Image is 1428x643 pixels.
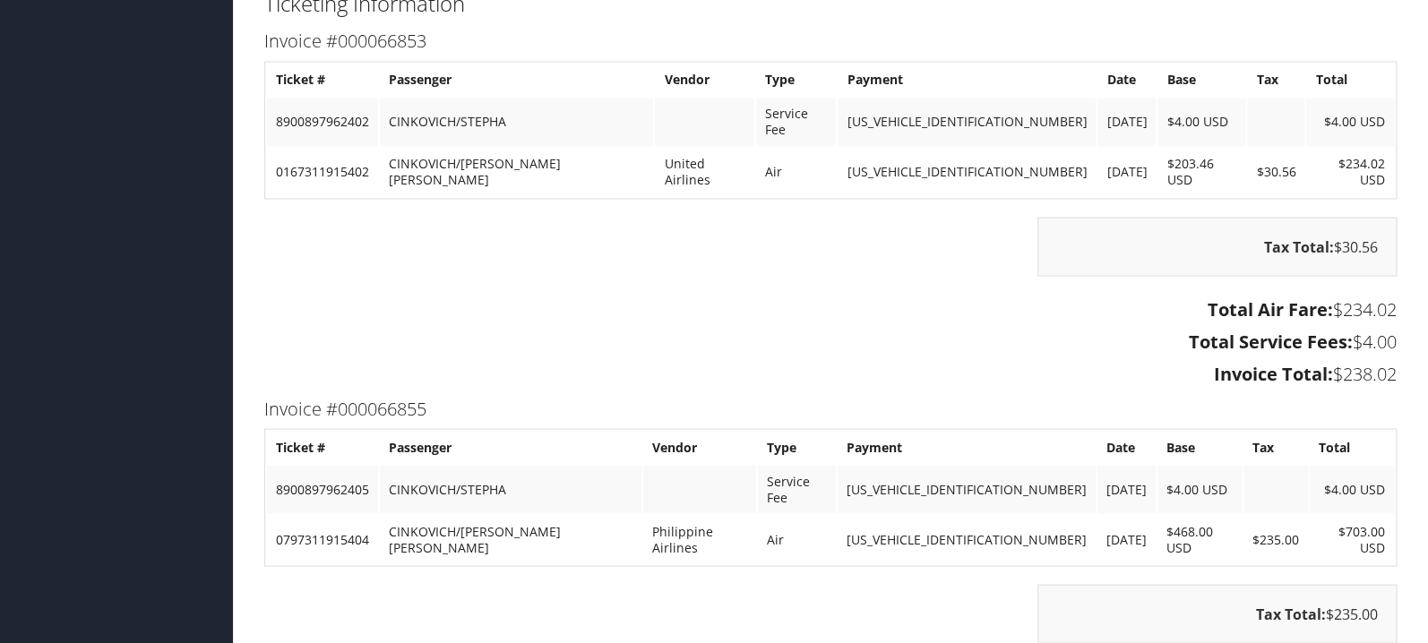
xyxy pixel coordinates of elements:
[1247,148,1304,196] td: $30.56
[1214,361,1333,385] strong: Invoice Total:
[838,515,1096,563] td: [US_VEHICLE_IDENTIFICATION_NUMBER]
[1097,64,1156,96] th: Date
[838,431,1096,463] th: Payment
[838,465,1096,513] td: [US_VEHICLE_IDENTIFICATION_NUMBER]
[264,396,1397,421] h3: Invoice #000066855
[264,29,1397,54] h3: Invoice #000066853
[758,465,836,513] td: Service Fee
[756,64,837,96] th: Type
[1037,217,1397,276] div: $30.56
[380,515,641,563] td: CINKOVICH/[PERSON_NAME] [PERSON_NAME]
[1208,296,1333,321] strong: Total Air Fare:
[1097,465,1156,513] td: [DATE]
[1189,329,1353,353] strong: Total Service Fees:
[267,465,378,513] td: 8900897962405
[643,515,756,563] td: Philippine Airlines
[655,64,753,96] th: Vendor
[1306,148,1394,196] td: $234.02 USD
[267,431,378,463] th: Ticket #
[1264,236,1334,256] strong: Tax Total:
[1157,64,1245,96] th: Base
[1243,515,1308,563] td: $235.00
[1310,465,1394,513] td: $4.00 USD
[267,515,378,563] td: 0797311915404
[380,64,653,96] th: Passenger
[264,296,1397,321] h3: $234.02
[380,431,641,463] th: Passenger
[1157,515,1242,563] td: $468.00 USD
[1157,148,1245,196] td: $203.46 USD
[380,148,653,196] td: CINKOVICH/[PERSON_NAME] [PERSON_NAME]
[1243,431,1308,463] th: Tax
[264,361,1397,386] h3: $238.02
[267,148,378,196] td: 0167311915402
[838,64,1096,96] th: Payment
[643,431,756,463] th: Vendor
[838,98,1096,146] td: [US_VEHICLE_IDENTIFICATION_NUMBER]
[1097,515,1156,563] td: [DATE]
[838,148,1096,196] td: [US_VEHICLE_IDENTIFICATION_NUMBER]
[267,98,378,146] td: 8900897962402
[1247,64,1304,96] th: Tax
[756,148,837,196] td: Air
[1097,148,1156,196] td: [DATE]
[1310,431,1394,463] th: Total
[1310,515,1394,563] td: $703.00 USD
[1097,98,1156,146] td: [DATE]
[1157,465,1242,513] td: $4.00 USD
[756,98,837,146] td: Service Fee
[380,465,641,513] td: CINKOVICH/STEPHA
[1157,431,1242,463] th: Base
[1097,431,1156,463] th: Date
[380,98,653,146] td: CINKOVICH/STEPHA
[264,329,1397,354] h3: $4.00
[1306,98,1394,146] td: $4.00 USD
[1256,604,1326,623] strong: Tax Total:
[1306,64,1394,96] th: Total
[758,431,836,463] th: Type
[758,515,836,563] td: Air
[267,64,378,96] th: Ticket #
[655,148,753,196] td: United Airlines
[1157,98,1245,146] td: $4.00 USD
[1037,584,1397,643] div: $235.00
